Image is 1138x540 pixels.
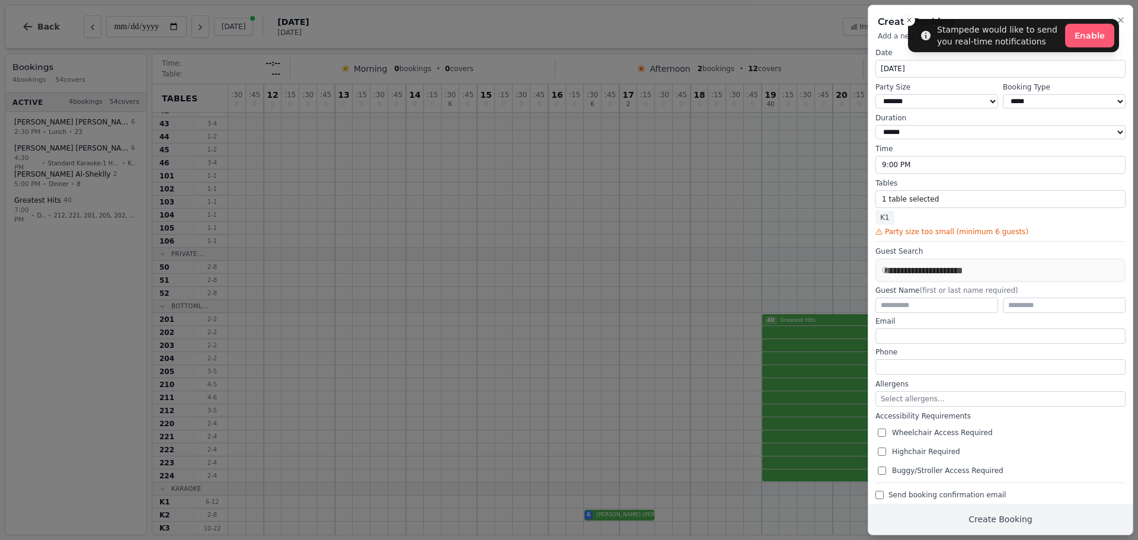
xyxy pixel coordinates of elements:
label: Accessibility Requirements [875,411,1126,421]
label: Guest Search [875,247,1126,256]
label: Tables [875,178,1126,188]
span: Buggy/Stroller Access Required [892,466,1003,475]
button: 1 table selected [875,190,1126,208]
button: 9:00 PM [875,156,1126,174]
label: Date [875,48,1126,57]
span: K1 [875,210,894,225]
label: Party Size [875,82,998,92]
span: Send booking confirmation email [888,490,1006,500]
p: Add a new booking to the day planner [878,31,1123,41]
input: Send booking confirmation email [875,491,884,499]
span: Highchair Required [892,447,960,456]
input: Wheelchair Access Required [878,429,886,437]
input: Highchair Required [878,448,886,456]
label: Email [875,317,1126,326]
h2: Create Booking [878,15,1123,29]
button: Select allergens... [875,391,1126,407]
span: Party size too small (minimum 6 guests) [885,227,1028,237]
label: Duration [875,113,1126,123]
label: Guest Name [875,286,1126,295]
span: Select allergens... [881,395,944,403]
label: Allergens [875,379,1126,389]
span: (first or last name required) [919,286,1018,295]
label: Phone [875,347,1126,357]
button: Create Booking [868,504,1133,535]
span: Wheelchair Access Required [892,428,993,437]
button: [DATE] [875,60,1126,78]
label: Booking Type [1003,82,1126,92]
input: Buggy/Stroller Access Required [878,466,886,475]
label: Time [875,144,1126,154]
